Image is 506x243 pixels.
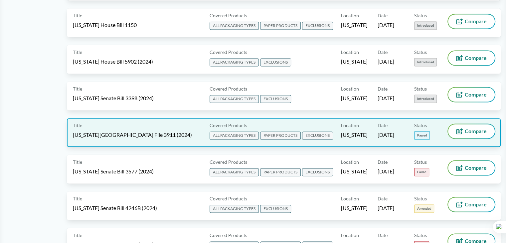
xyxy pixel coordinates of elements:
[341,21,368,29] span: [US_STATE]
[378,12,388,19] span: Date
[378,204,394,212] span: [DATE]
[378,232,388,239] span: Date
[260,95,291,103] span: EXCLUSIONS
[341,195,359,202] span: Location
[378,95,394,102] span: [DATE]
[210,168,259,176] span: ALL PACKAGING TYPES
[73,12,82,19] span: Title
[210,85,247,92] span: Covered Products
[73,168,154,175] span: [US_STATE] Senate Bill 3577 (2024)
[210,12,247,19] span: Covered Products
[341,232,359,239] span: Location
[73,204,157,212] span: [US_STATE] Senate Bill 4246B (2024)
[210,158,247,165] span: Covered Products
[414,12,427,19] span: Status
[341,158,359,165] span: Location
[414,49,427,56] span: Status
[448,88,495,102] button: Compare
[210,131,259,139] span: ALL PACKAGING TYPES
[378,195,388,202] span: Date
[302,22,333,30] span: EXCLUSIONS
[414,131,430,139] span: Passed
[73,58,153,65] span: [US_STATE] House Bill 5902 (2024)
[378,158,388,165] span: Date
[210,58,259,66] span: ALL PACKAGING TYPES
[73,85,82,92] span: Title
[465,165,487,170] span: Compare
[378,131,394,138] span: [DATE]
[341,58,368,65] span: [US_STATE]
[414,85,427,92] span: Status
[341,12,359,19] span: Location
[260,58,291,66] span: EXCLUSIONS
[210,195,247,202] span: Covered Products
[341,122,359,129] span: Location
[448,14,495,28] button: Compare
[341,95,368,102] span: [US_STATE]
[341,168,368,175] span: [US_STATE]
[302,168,333,176] span: EXCLUSIONS
[378,49,388,56] span: Date
[414,122,427,129] span: Status
[73,49,82,56] span: Title
[210,232,247,239] span: Covered Products
[260,131,301,139] span: PAPER PRODUCTS
[73,158,82,165] span: Title
[378,122,388,129] span: Date
[448,51,495,65] button: Compare
[448,161,495,175] button: Compare
[414,195,427,202] span: Status
[302,131,333,139] span: EXCLUSIONS
[260,22,301,30] span: PAPER PRODUCTS
[448,197,495,211] button: Compare
[260,168,301,176] span: PAPER PRODUCTS
[378,21,394,29] span: [DATE]
[378,58,394,65] span: [DATE]
[465,128,487,134] span: Compare
[341,49,359,56] span: Location
[210,22,259,30] span: ALL PACKAGING TYPES
[414,204,434,213] span: Amended
[414,158,427,165] span: Status
[414,168,429,176] span: Failed
[210,95,259,103] span: ALL PACKAGING TYPES
[73,232,82,239] span: Title
[465,202,487,207] span: Compare
[465,92,487,97] span: Compare
[448,124,495,138] button: Compare
[73,21,137,29] span: [US_STATE] House Bill 1150
[73,131,192,138] span: [US_STATE][GEOGRAPHIC_DATA] File 3911 (2024)
[210,122,247,129] span: Covered Products
[414,21,437,30] span: Introduced
[465,55,487,61] span: Compare
[414,232,427,239] span: Status
[378,168,394,175] span: [DATE]
[73,95,154,102] span: [US_STATE] Senate Bill 3398 (2024)
[73,195,82,202] span: Title
[210,49,247,56] span: Covered Products
[260,205,291,213] span: EXCLUSIONS
[73,122,82,129] span: Title
[414,58,437,66] span: Introduced
[378,85,388,92] span: Date
[465,19,487,24] span: Compare
[341,204,368,212] span: [US_STATE]
[341,131,368,138] span: [US_STATE]
[414,95,437,103] span: Introduced
[341,85,359,92] span: Location
[210,205,259,213] span: ALL PACKAGING TYPES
